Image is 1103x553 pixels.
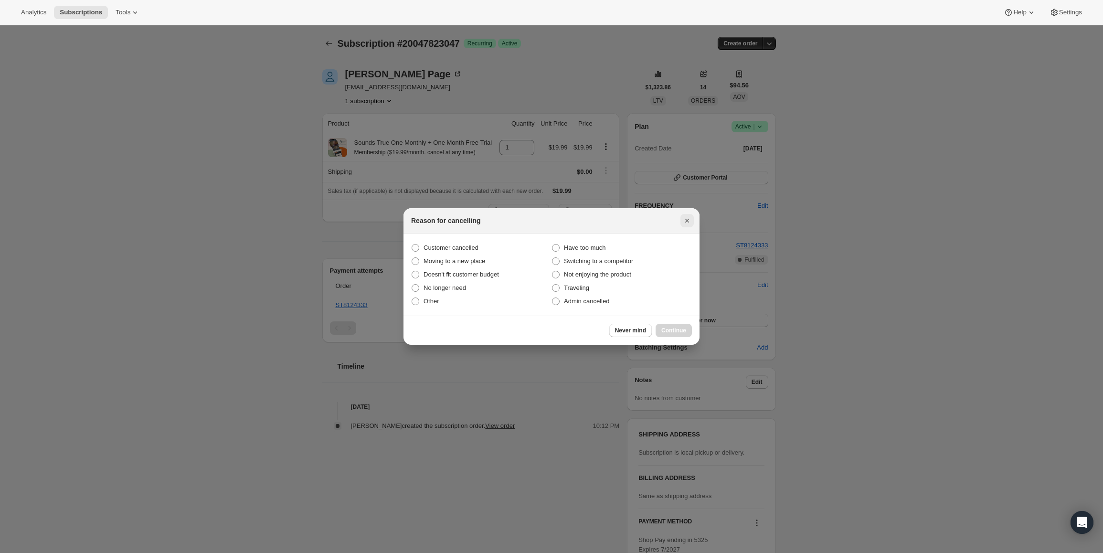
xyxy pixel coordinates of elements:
[54,6,108,19] button: Subscriptions
[60,9,102,16] span: Subscriptions
[1059,9,1082,16] span: Settings
[116,9,130,16] span: Tools
[1071,511,1093,534] div: Open Intercom Messenger
[21,9,46,16] span: Analytics
[564,271,631,278] span: Not enjoying the product
[424,271,499,278] span: Doesn't fit customer budget
[424,244,478,251] span: Customer cancelled
[564,244,605,251] span: Have too much
[680,214,694,227] button: Close
[424,284,466,291] span: No longer need
[564,298,609,305] span: Admin cancelled
[110,6,146,19] button: Tools
[564,284,589,291] span: Traveling
[411,216,480,225] h2: Reason for cancelling
[609,324,652,337] button: Never mind
[1044,6,1088,19] button: Settings
[998,6,1041,19] button: Help
[615,327,646,334] span: Never mind
[1013,9,1026,16] span: Help
[424,298,439,305] span: Other
[15,6,52,19] button: Analytics
[424,257,485,265] span: Moving to a new place
[564,257,633,265] span: Switching to a competitor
